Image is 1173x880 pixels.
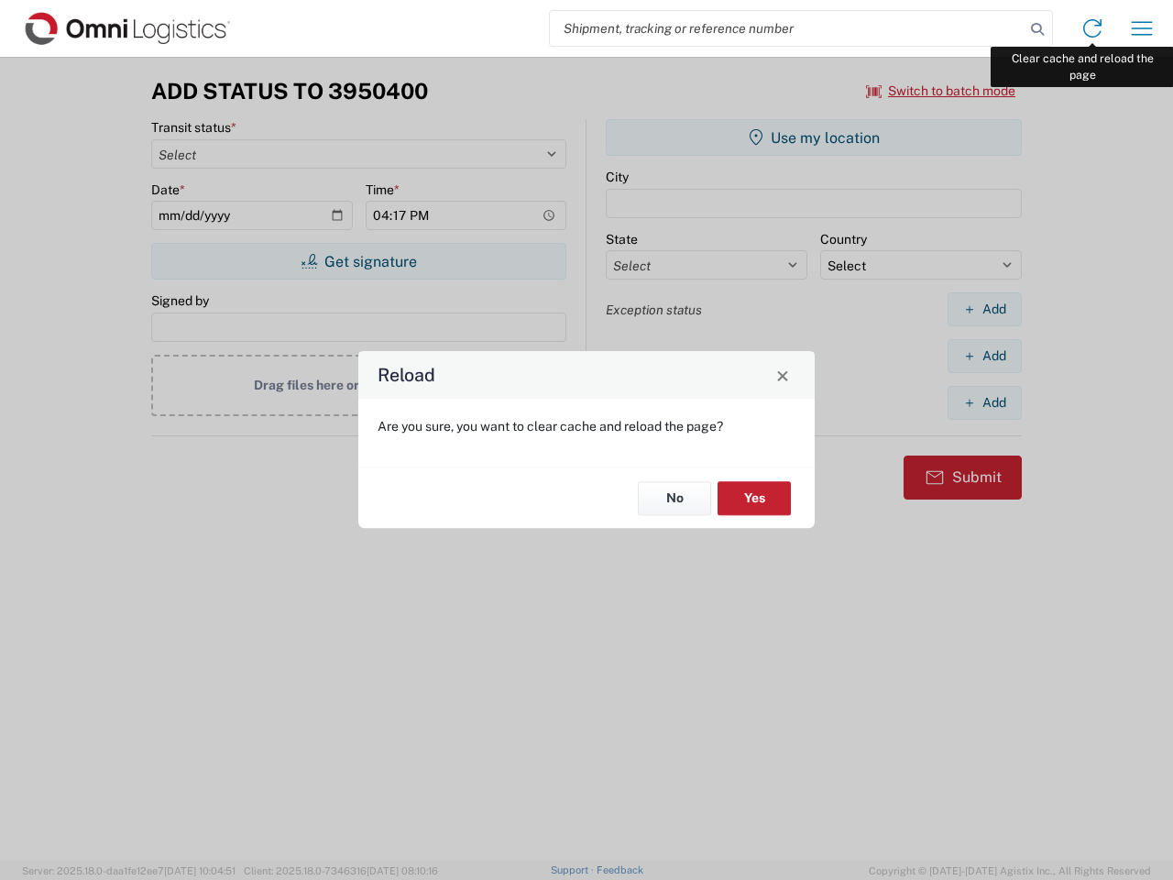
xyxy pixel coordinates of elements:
button: No [638,481,711,515]
button: Yes [718,481,791,515]
h4: Reload [378,362,435,389]
input: Shipment, tracking or reference number [550,11,1025,46]
p: Are you sure, you want to clear cache and reload the page? [378,418,795,434]
button: Close [770,362,795,388]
